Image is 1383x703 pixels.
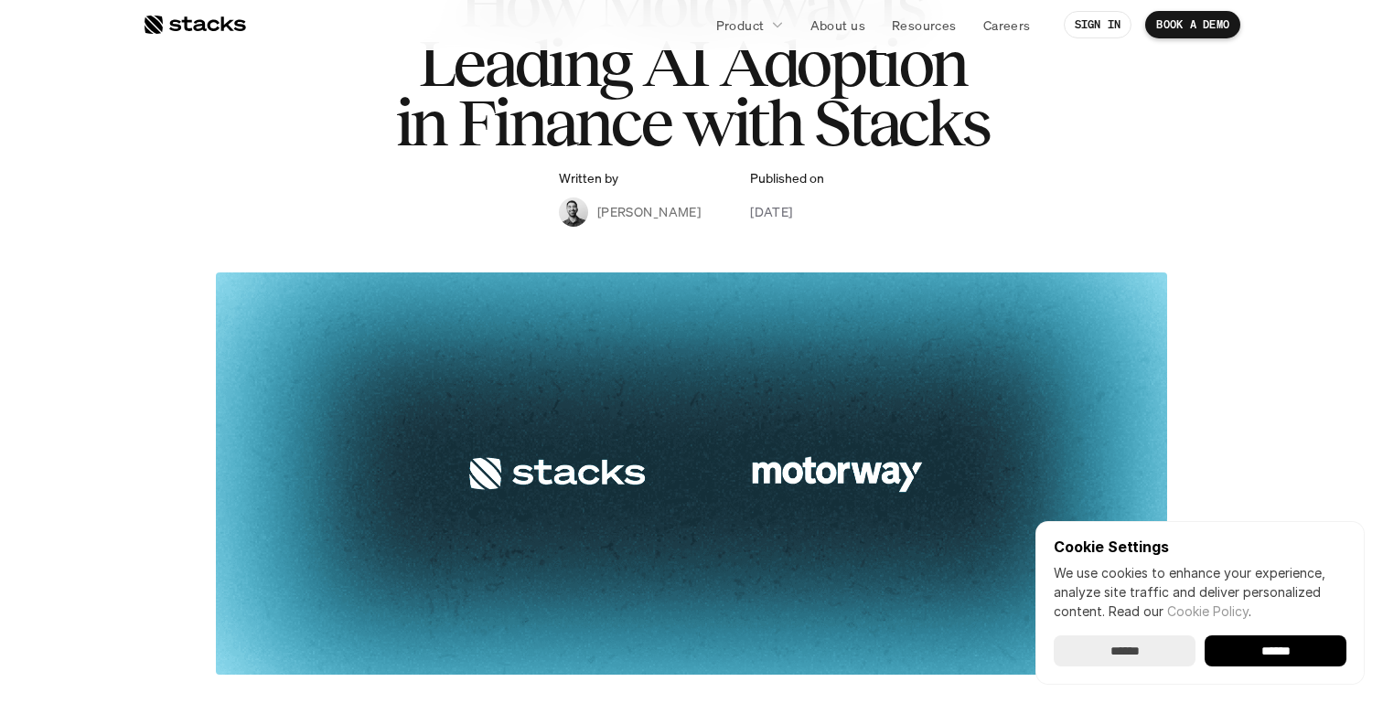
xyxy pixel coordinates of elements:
p: About us [810,16,865,35]
p: SIGN IN [1075,18,1121,31]
p: Published on [750,171,824,186]
a: BOOK A DEMO [1145,11,1240,38]
p: Cookie Settings [1054,539,1346,554]
a: Resources [881,8,968,41]
a: Privacy Policy [216,348,296,361]
p: We use cookies to enhance your experience, analyze site traffic and deliver personalized content. [1054,563,1346,621]
p: [PERSON_NAME] [597,202,701,221]
a: About us [799,8,876,41]
a: Careers [972,8,1042,41]
a: Cookie Policy [1167,603,1249,619]
p: Product [716,16,765,35]
p: [DATE] [750,202,793,221]
p: BOOK A DEMO [1156,18,1229,31]
p: Careers [983,16,1031,35]
span: Read our . [1109,603,1251,619]
p: Resources [892,16,957,35]
a: SIGN IN [1064,11,1132,38]
p: Written by [559,171,618,186]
